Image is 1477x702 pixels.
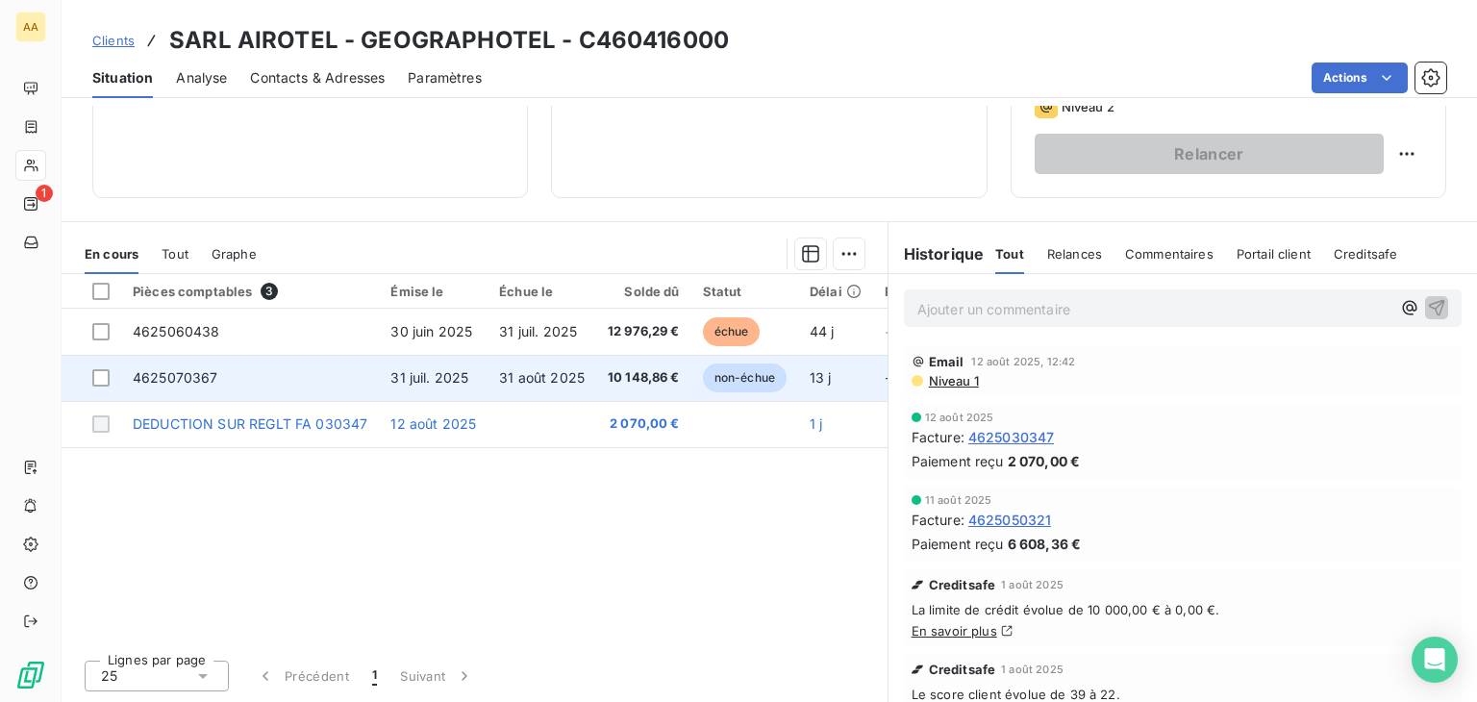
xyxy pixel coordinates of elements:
[1001,664,1064,675] span: 1 août 2025
[703,364,787,392] span: non-échue
[703,317,761,346] span: échue
[1035,134,1384,174] button: Relancer
[968,427,1055,447] span: 4625030347
[971,356,1075,367] span: 12 août 2025, 12:42
[15,660,46,690] img: Logo LeanPay
[1412,637,1458,683] div: Open Intercom Messenger
[92,31,135,50] a: Clients
[912,427,964,447] span: Facture :
[608,284,680,299] div: Solde dû
[810,323,835,339] span: 44 j
[133,323,220,339] span: 4625060438
[995,246,1024,262] span: Tout
[929,354,964,369] span: Email
[608,322,680,341] span: 12 976,29 €
[1062,99,1114,114] span: Niveau 2
[15,188,45,219] a: 1
[912,534,1004,554] span: Paiement reçu
[912,602,1454,617] span: La limite de crédit évolue de 10 000,00 € à 0,00 €.
[92,33,135,48] span: Clients
[92,68,153,88] span: Situation
[810,415,822,432] span: 1 j
[133,283,367,300] div: Pièces comptables
[390,323,472,339] span: 30 juin 2025
[927,373,979,389] span: Niveau 1
[885,284,946,299] div: Retard
[968,510,1052,530] span: 4625050321
[1008,534,1082,554] span: 6 608,36 €
[885,369,913,386] span: -18 j
[499,323,577,339] span: 31 juil. 2025
[912,687,1454,702] span: Le score client évolue de 39 à 22.
[388,656,486,696] button: Suivant
[1125,246,1214,262] span: Commentaires
[101,666,117,686] span: 25
[885,323,915,339] span: +13 j
[810,284,862,299] div: Délai
[176,68,227,88] span: Analyse
[390,415,476,432] span: 12 août 2025
[1047,246,1102,262] span: Relances
[1237,246,1311,262] span: Portail client
[15,12,46,42] div: AA
[1334,246,1398,262] span: Creditsafe
[133,369,218,386] span: 4625070367
[36,185,53,202] span: 1
[390,369,468,386] span: 31 juil. 2025
[169,23,729,58] h3: SARL AIROTEL - GEOGRAPHOTEL - C460416000
[1001,579,1064,590] span: 1 août 2025
[250,68,385,88] span: Contacts & Adresses
[608,414,680,434] span: 2 070,00 €
[925,494,992,506] span: 11 août 2025
[162,246,188,262] span: Tout
[912,510,964,530] span: Facture :
[361,656,388,696] button: 1
[408,68,482,88] span: Paramètres
[261,283,278,300] span: 3
[133,415,367,432] span: DEDUCTION SUR REGLT FA 030347
[244,656,361,696] button: Précédent
[608,368,680,388] span: 10 148,86 €
[912,623,997,639] a: En savoir plus
[212,246,257,262] span: Graphe
[372,666,377,686] span: 1
[810,369,832,386] span: 13 j
[85,246,138,262] span: En cours
[1312,63,1408,93] button: Actions
[925,412,994,423] span: 12 août 2025
[912,451,1004,471] span: Paiement reçu
[889,242,985,265] h6: Historique
[499,369,585,386] span: 31 août 2025
[929,577,996,592] span: Creditsafe
[929,662,996,677] span: Creditsafe
[499,284,585,299] div: Échue le
[703,284,787,299] div: Statut
[1008,451,1081,471] span: 2 070,00 €
[390,284,476,299] div: Émise le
